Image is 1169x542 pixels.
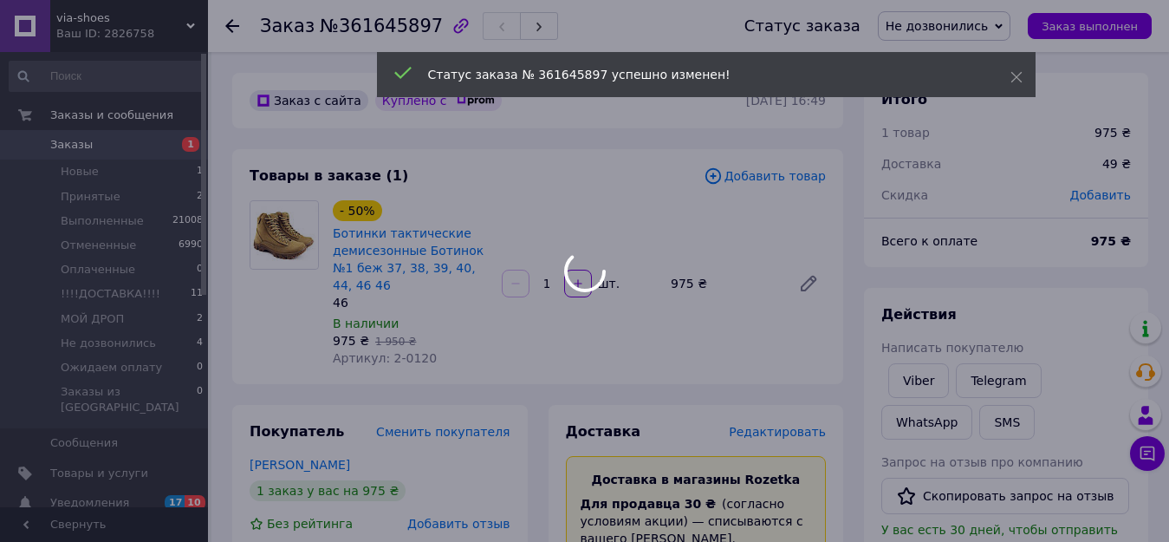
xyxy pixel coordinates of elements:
[376,425,510,439] span: Сменить покупателя
[881,126,930,140] span: 1 товар
[881,478,1129,514] button: Скопировать запрос на отзыв
[1130,436,1165,471] button: Чат с покупателем
[1070,188,1131,202] span: Добавить
[333,200,382,221] div: - 50%
[225,17,239,35] div: Вернуться назад
[979,405,1035,440] button: SMS
[881,405,972,440] a: WhatsApp
[333,351,437,365] span: Артикул: 2-0120
[250,423,344,440] span: Покупатель
[664,271,784,296] div: 975 ₴
[956,363,1041,398] a: Telegram
[165,495,185,510] span: 17
[61,311,124,327] span: МОЙ ДРОП
[791,266,826,301] a: Редактировать
[594,275,621,292] div: шт.
[50,466,148,481] span: Товары и услуги
[886,19,988,33] span: Не дозвонились
[50,108,173,123] span: Заказы и сообщения
[881,306,957,323] span: Действия
[61,213,144,229] span: Выполненные
[197,384,203,415] span: 0
[179,238,203,253] span: 6990
[881,455,1083,469] span: Запрос на отзыв про компанию
[267,517,353,531] span: Без рейтинга
[197,262,203,278] span: 0
[61,164,99,180] span: Новые
[1094,124,1131,141] div: 975 ₴
[375,336,416,348] span: 1 950 ₴
[581,497,717,511] span: Для продавца 30 ₴
[250,167,408,184] span: Товары в заказе (1)
[50,495,129,511] span: Уведомления
[50,137,93,153] span: Заказы
[881,157,941,171] span: Доставка
[744,17,861,35] div: Статус заказа
[566,423,641,440] span: Доставка
[197,311,203,327] span: 2
[333,334,369,348] span: 975 ₴
[1092,145,1141,183] div: 49 ₴
[61,238,136,253] span: Отмененные
[56,26,208,42] div: Ваш ID: 2826758
[333,317,399,330] span: В наличии
[260,16,315,36] span: Заказ
[172,213,203,229] span: 21008
[881,234,977,248] span: Всего к оплате
[197,336,203,351] span: 4
[191,286,203,302] span: 11
[591,473,800,486] span: Доставка в магазины Rozetka
[250,90,368,111] div: Заказ с сайта
[197,164,203,180] span: 1
[704,167,826,186] span: Добавить товар
[185,495,205,510] span: 10
[888,363,949,398] a: Viber
[407,517,510,531] span: Добавить отзыв
[61,360,162,375] span: Ожидаем оплату
[250,480,406,501] div: 1 заказ у вас на 975 ₴
[197,189,203,205] span: 2
[56,10,186,26] span: via-shoes
[1091,234,1131,248] b: 975 ₴
[50,435,118,451] span: Сообщения
[1028,13,1152,39] button: Заказ выполнен
[250,201,318,269] img: Ботинки тактические демисезонные Ботинок №1 беж 37, 38, 39, 40, 44, 46 46
[197,360,203,375] span: 0
[320,16,443,36] span: №361645897
[9,61,205,92] input: Поиск
[61,189,120,205] span: Принятые
[61,384,197,415] span: Заказы из [GEOGRAPHIC_DATA]
[61,262,135,278] span: Оплаченные
[61,336,156,351] span: Не дозвонились
[333,294,488,311] div: 46
[182,137,199,152] span: 1
[375,90,502,111] div: Куплено с
[333,226,484,292] a: Ботинки тактические демисезонные Ботинок №1 беж 37, 38, 39, 40, 44, 46 46
[61,286,160,302] span: !!!!ДОСТАВКА!!!!
[729,425,826,439] span: Редактировать
[428,66,967,83] div: Статус заказа № 361645897 успешно изменен!
[881,341,1023,355] span: Написать покупателю
[250,458,350,472] a: [PERSON_NAME]
[1042,20,1138,33] span: Заказ выполнен
[881,188,928,202] span: Скидка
